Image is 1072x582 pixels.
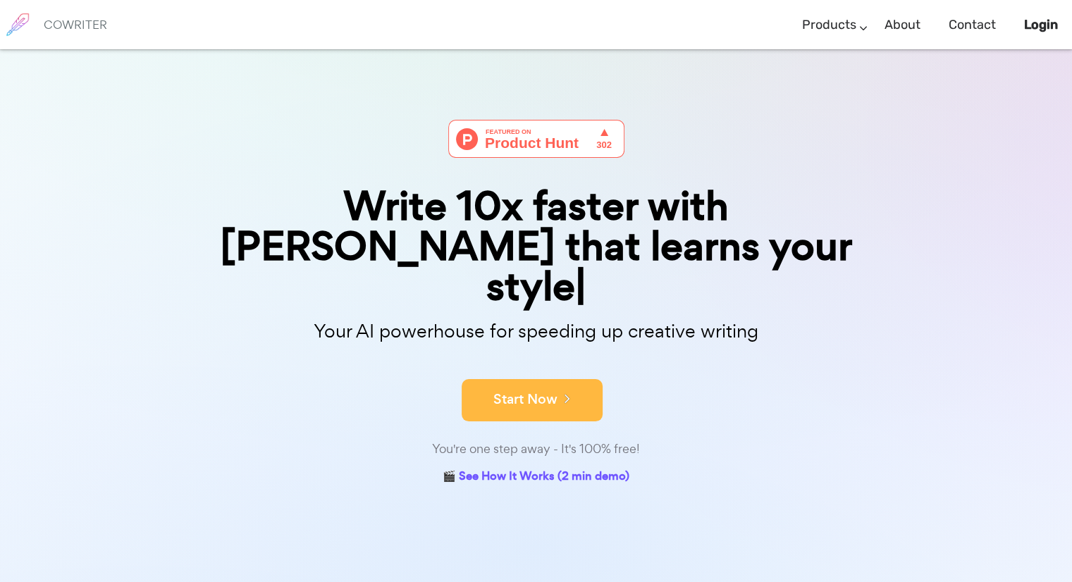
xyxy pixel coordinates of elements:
b: Login [1024,17,1058,32]
a: About [885,4,920,46]
p: Your AI powerhouse for speeding up creative writing [184,316,889,347]
button: Start Now [462,379,603,421]
h6: COWRITER [44,18,107,31]
div: Write 10x faster with [PERSON_NAME] that learns your style [184,186,889,307]
a: Login [1024,4,1058,46]
a: Products [802,4,856,46]
a: Contact [949,4,996,46]
div: You're one step away - It's 100% free! [184,439,889,459]
img: Cowriter - Your AI buddy for speeding up creative writing | Product Hunt [448,120,624,158]
a: 🎬 See How It Works (2 min demo) [443,466,629,488]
